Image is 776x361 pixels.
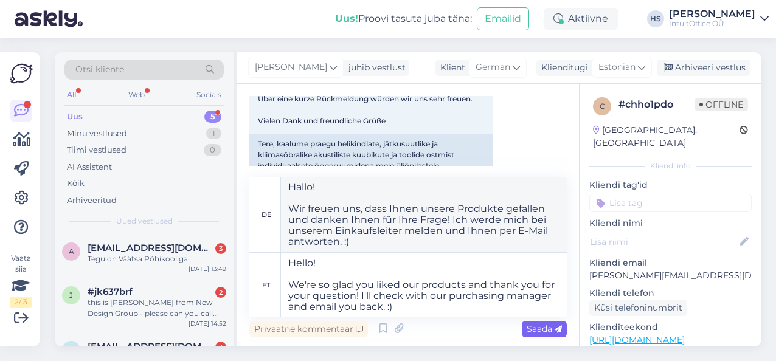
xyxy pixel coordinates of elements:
p: Kliendi tag'id [589,179,752,191]
span: #jk637brf [88,286,133,297]
span: i [70,345,72,354]
div: All [64,87,78,103]
div: [PERSON_NAME] [669,9,755,19]
textarea: Hello! We're so glad you liked our products and thank you for your question! I'll check with our ... [281,253,567,317]
div: [DATE] 14:52 [189,319,226,328]
a: [URL][DOMAIN_NAME] [589,334,685,345]
span: anneli.mand@vaatsapk.ee [88,242,214,253]
a: [PERSON_NAME]IntuitOffice OÜ [669,9,769,29]
div: juhib vestlust [344,61,406,74]
div: 5 [204,111,221,123]
div: et [262,275,270,295]
span: info@rebeldesign.be [88,341,214,352]
button: Emailid [477,7,529,30]
div: 1 [206,128,221,140]
div: 4 [215,342,226,352]
p: Klienditeekond [589,321,752,334]
div: Uus [67,111,83,123]
div: Proovi tasuta juba täna: [335,12,472,26]
span: Uued vestlused [116,216,173,227]
span: Estonian [598,61,636,74]
div: IntuitOffice OÜ [669,19,755,29]
div: de [262,204,271,225]
p: [PERSON_NAME][EMAIL_ADDRESS][DOMAIN_NAME] [589,269,752,282]
p: Kliendi email [589,256,752,269]
div: Küsi telefoninumbrit [589,300,687,316]
div: Kliendi info [589,160,752,171]
span: a [69,247,74,256]
img: Askly Logo [10,62,33,85]
div: Arhiveeri vestlus [657,60,750,76]
div: Klienditugi [536,61,588,74]
span: j [69,291,73,300]
span: c [600,101,605,111]
div: Web [126,87,147,103]
div: Privaatne kommentaar [249,321,368,337]
div: Arhiveeritud [67,194,117,207]
div: 2 / 3 [10,297,32,308]
div: 0 [204,144,221,156]
div: [DATE] 13:49 [189,264,226,273]
div: Tegu on Väätsa Põhikooliga. [88,253,226,264]
b: Uus! [335,13,358,24]
div: Klient [435,61,465,74]
div: Vaata siia [10,253,32,308]
div: 3 [215,243,226,254]
div: Tiimi vestlused [67,144,126,156]
div: HS [647,10,664,27]
div: 2 [215,287,226,298]
span: Saada [527,323,562,334]
div: [GEOGRAPHIC_DATA], [GEOGRAPHIC_DATA] [593,124,740,150]
p: Kliendi telefon [589,287,752,300]
span: Otsi kliente [75,63,124,76]
div: AI Assistent [67,161,112,173]
div: # chho1pdo [618,97,695,112]
div: this is [PERSON_NAME] from New Design Group - please can you call my mobile [PHONE_NUMBER] [88,297,226,319]
input: Lisa nimi [590,235,738,249]
p: Kliendi nimi [589,217,752,230]
span: German [476,61,510,74]
div: Aktiivne [544,8,618,30]
div: Minu vestlused [67,128,127,140]
div: Socials [194,87,224,103]
input: Lisa tag [589,194,752,212]
span: Offline [695,98,748,111]
div: Kõik [67,177,85,190]
textarea: Hallo! Wir freuen uns, dass Ihnen unsere Produkte gefallen und danken Ihnen für Ihre Frage! Ich w... [281,177,567,252]
span: [PERSON_NAME] [255,61,327,74]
